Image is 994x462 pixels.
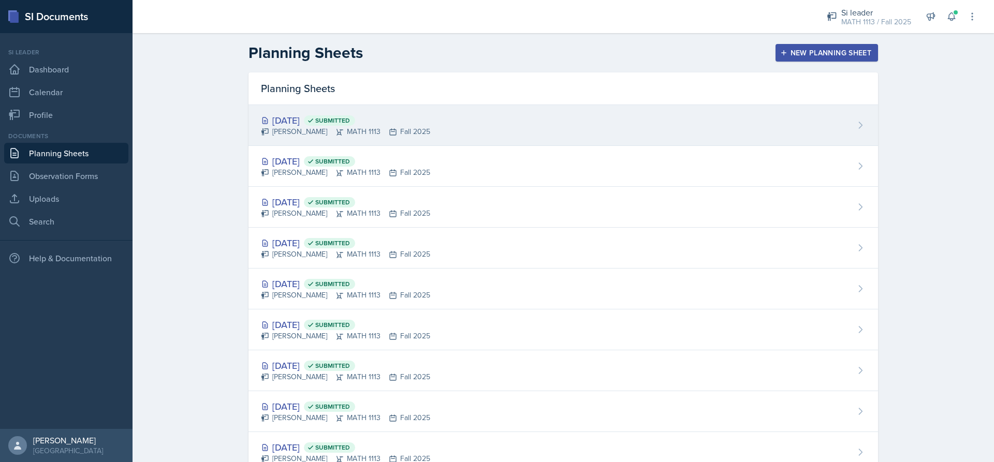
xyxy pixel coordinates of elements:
[4,211,128,232] a: Search
[4,143,128,163] a: Planning Sheets
[776,44,878,62] button: New Planning Sheet
[261,113,430,127] div: [DATE]
[248,309,878,350] a: [DATE] Submitted [PERSON_NAME]MATH 1113Fall 2025
[248,105,878,146] a: [DATE] Submitted [PERSON_NAME]MATH 1113Fall 2025
[261,318,430,332] div: [DATE]
[248,391,878,432] a: [DATE] Submitted [PERSON_NAME]MATH 1113Fall 2025
[315,280,350,288] span: Submitted
[4,248,128,269] div: Help & Documentation
[841,17,911,27] div: MATH 1113 / Fall 2025
[4,166,128,186] a: Observation Forms
[315,362,350,370] span: Submitted
[261,359,430,372] div: [DATE]
[261,440,430,454] div: [DATE]
[4,131,128,141] div: Documents
[315,198,350,206] span: Submitted
[248,43,363,62] h2: Planning Sheets
[315,157,350,166] span: Submitted
[315,443,350,452] span: Submitted
[33,445,103,456] div: [GEOGRAPHIC_DATA]
[841,6,911,19] div: Si leader
[261,371,430,382] div: [PERSON_NAME] MATH 1113 Fall 2025
[4,105,128,125] a: Profile
[315,403,350,411] span: Submitted
[261,167,430,178] div: [PERSON_NAME] MATH 1113 Fall 2025
[261,208,430,219] div: [PERSON_NAME] MATH 1113 Fall 2025
[4,59,128,80] a: Dashboard
[261,412,430,423] div: [PERSON_NAME] MATH 1113 Fall 2025
[261,249,430,260] div: [PERSON_NAME] MATH 1113 Fall 2025
[261,277,430,291] div: [DATE]
[261,126,430,137] div: [PERSON_NAME] MATH 1113 Fall 2025
[33,435,103,445] div: [PERSON_NAME]
[4,82,128,102] a: Calendar
[261,331,430,341] div: [PERSON_NAME] MATH 1113 Fall 2025
[261,290,430,301] div: [PERSON_NAME] MATH 1113 Fall 2025
[248,228,878,269] a: [DATE] Submitted [PERSON_NAME]MATH 1113Fall 2025
[4,188,128,209] a: Uploads
[261,399,430,413] div: [DATE]
[248,187,878,228] a: [DATE] Submitted [PERSON_NAME]MATH 1113Fall 2025
[782,49,871,57] div: New Planning Sheet
[248,269,878,309] a: [DATE] Submitted [PERSON_NAME]MATH 1113Fall 2025
[315,239,350,247] span: Submitted
[261,236,430,250] div: [DATE]
[315,321,350,329] span: Submitted
[248,146,878,187] a: [DATE] Submitted [PERSON_NAME]MATH 1113Fall 2025
[4,48,128,57] div: Si leader
[248,350,878,391] a: [DATE] Submitted [PERSON_NAME]MATH 1113Fall 2025
[248,72,878,105] div: Planning Sheets
[261,195,430,209] div: [DATE]
[261,154,430,168] div: [DATE]
[315,116,350,125] span: Submitted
